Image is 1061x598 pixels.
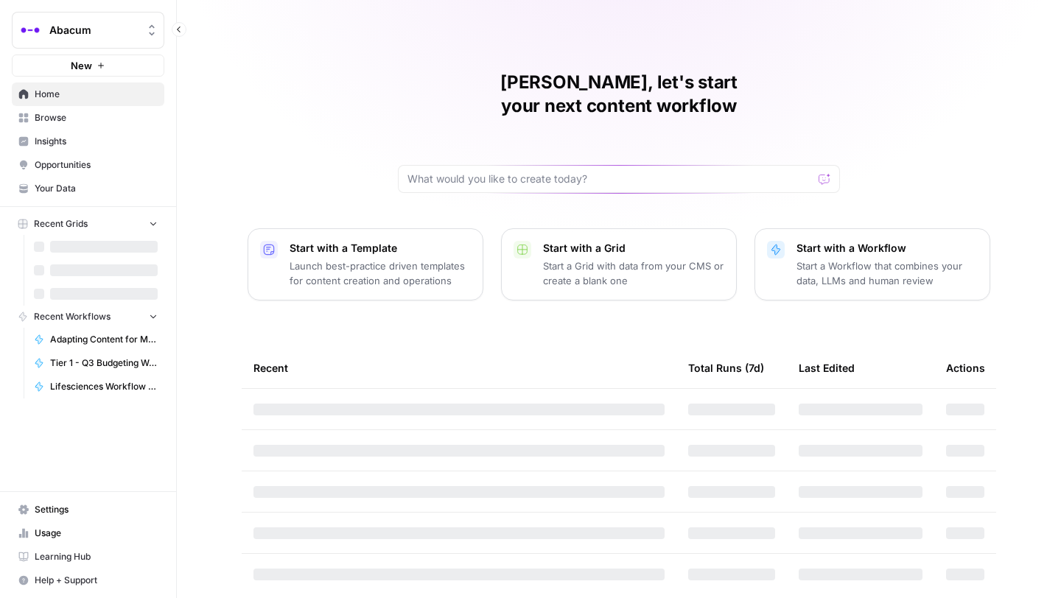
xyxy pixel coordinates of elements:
p: Start a Workflow that combines your data, LLMs and human review [796,258,978,288]
span: Learning Hub [35,550,158,563]
span: Browse [35,111,158,124]
span: Insights [35,135,158,148]
a: Tier 1 - Q3 Budgeting Workflows [27,351,164,375]
p: Start with a Template [290,241,471,256]
button: Recent Workflows [12,306,164,328]
span: Recent Grids [34,217,88,231]
span: Settings [35,503,158,516]
button: Start with a GridStart a Grid with data from your CMS or create a blank one [501,228,737,300]
img: Abacum Logo [17,17,43,43]
span: New [71,58,92,73]
div: Total Runs (7d) [688,348,764,388]
a: Your Data [12,177,164,200]
p: Start with a Grid [543,241,724,256]
span: Lifesciences Workflow ([DATE]) [50,380,158,393]
a: Learning Hub [12,545,164,569]
span: Adapting Content for Microdemos Pages [50,333,158,346]
a: Insights [12,130,164,153]
button: Start with a WorkflowStart a Workflow that combines your data, LLMs and human review [754,228,990,300]
p: Start a Grid with data from your CMS or create a blank one [543,258,724,288]
input: What would you like to create today? [407,172,813,186]
p: Launch best-practice driven templates for content creation and operations [290,258,471,288]
p: Start with a Workflow [796,241,978,256]
span: Home [35,88,158,101]
a: Usage [12,521,164,545]
a: Opportunities [12,153,164,177]
button: Recent Grids [12,213,164,235]
a: Home [12,82,164,106]
h1: [PERSON_NAME], let's start your next content workflow [398,71,840,118]
span: Abacum [49,23,139,38]
span: Opportunities [35,158,158,172]
button: Help + Support [12,569,164,592]
div: Last Edited [799,348,855,388]
a: Browse [12,106,164,130]
a: Lifesciences Workflow ([DATE]) [27,375,164,398]
span: Tier 1 - Q3 Budgeting Workflows [50,356,158,370]
button: New [12,54,164,77]
span: Usage [35,527,158,540]
span: Recent Workflows [34,310,111,323]
button: Start with a TemplateLaunch best-practice driven templates for content creation and operations [248,228,483,300]
a: Settings [12,498,164,521]
span: Your Data [35,182,158,195]
span: Help + Support [35,574,158,587]
div: Actions [946,348,985,388]
a: Adapting Content for Microdemos Pages [27,328,164,351]
div: Recent [253,348,665,388]
button: Workspace: Abacum [12,12,164,49]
